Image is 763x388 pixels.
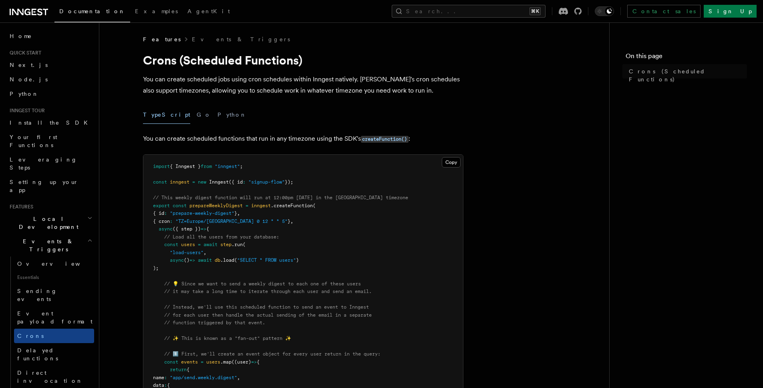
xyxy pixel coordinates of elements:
span: inngest [251,203,271,208]
span: export [153,203,170,208]
span: Setting up your app [10,179,79,193]
p: You can create scheduled functions that run in any timezone using the SDK's : [143,133,463,145]
button: Go [197,106,211,124]
a: Your first Functions [6,130,94,152]
span: async [159,226,173,232]
button: TypeScript [143,106,190,124]
span: { Inngest } [170,164,201,169]
a: Crons (Scheduled Functions) [626,64,747,87]
h1: Crons (Scheduled Functions) [143,53,463,67]
span: ; [240,164,243,169]
span: Sending events [17,288,57,302]
span: { [167,382,170,388]
span: : [164,210,167,216]
span: users [206,359,220,365]
span: = [201,359,203,365]
span: const [164,242,178,247]
a: Direct invocation [14,366,94,388]
span: Crons [17,333,44,339]
span: "TZ=Europe/[GEOGRAPHIC_DATA] 0 12 * * 5" [175,218,288,224]
code: createFunction() [361,136,409,143]
a: Overview [14,257,94,271]
a: Events & Triggers [192,35,290,43]
span: // ✨ This is known as a "fan-out" pattern ✨ [164,335,291,341]
span: { [206,226,209,232]
a: Event payload format [14,306,94,329]
span: // Instead, we'll use this scheduled function to send an event to Inngest [164,304,369,310]
span: events [181,359,198,365]
a: Next.js [6,58,94,72]
span: : [170,218,173,224]
span: ( [234,257,237,263]
a: AgentKit [183,2,235,22]
span: { [187,367,189,372]
a: Node.js [6,72,94,87]
span: await [203,242,217,247]
span: // 💡 Since we want to send a weekly digest to each one of these users [164,281,361,287]
button: Events & Triggers [6,234,94,257]
span: "inngest" [215,164,240,169]
span: AgentKit [187,8,230,14]
span: db [215,257,220,263]
kbd: ⌘K [529,7,541,15]
span: { cron [153,218,170,224]
span: ({ id [229,179,243,185]
span: await [198,257,212,263]
span: users [181,242,195,247]
span: // 1️⃣ First, we'll create an event object for every user return in the query: [164,351,380,357]
span: "prepare-weekly-digest" [170,210,234,216]
span: ( [243,242,246,247]
span: "signup-flow" [248,179,285,185]
span: Features [143,35,181,43]
span: => [201,226,206,232]
span: Local Development [6,215,87,231]
span: // function triggered by that event. [164,320,265,325]
span: Features [6,204,33,210]
span: async [170,257,184,263]
span: // for each user then handle the actual sending of the email in a separate [164,312,372,318]
button: Local Development [6,212,94,234]
span: } [234,210,237,216]
span: , [290,218,293,224]
span: new [198,179,206,185]
span: prepareWeeklyDigest [189,203,243,208]
span: // it may take a long time to iterate through each user and send an email. [164,289,372,294]
span: { [257,359,260,365]
span: "load-users" [170,250,203,255]
span: Leveraging Steps [10,156,77,171]
span: ); [153,265,159,271]
span: => [189,257,195,263]
span: Events & Triggers [6,237,87,253]
span: step [220,242,232,247]
span: .run [232,242,243,247]
span: => [251,359,257,365]
span: const [153,179,167,185]
span: Next.js [10,62,48,68]
span: }); [285,179,293,185]
a: Examples [130,2,183,22]
span: Python [10,91,39,97]
span: ( [313,203,316,208]
span: Delayed functions [17,347,58,362]
a: Python [6,87,94,101]
span: inngest [170,179,189,185]
a: Sending events [14,284,94,306]
span: name [153,375,164,380]
span: = [192,179,195,185]
a: Install the SDK [6,115,94,130]
span: // This weekly digest function will run at 12:00pm [DATE] in the [GEOGRAPHIC_DATA] timezone [153,195,408,200]
a: Home [6,29,94,43]
span: () [184,257,189,263]
a: createFunction() [361,135,409,142]
button: Python [217,106,247,124]
a: Leveraging Steps [6,152,94,175]
span: Inngest [209,179,229,185]
span: from [201,164,212,169]
span: Quick start [6,50,41,56]
span: ((user) [232,359,251,365]
span: const [173,203,187,208]
span: Overview [17,261,100,267]
span: return [170,367,187,372]
span: = [198,242,201,247]
span: // Load all the users from your database: [164,234,279,240]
